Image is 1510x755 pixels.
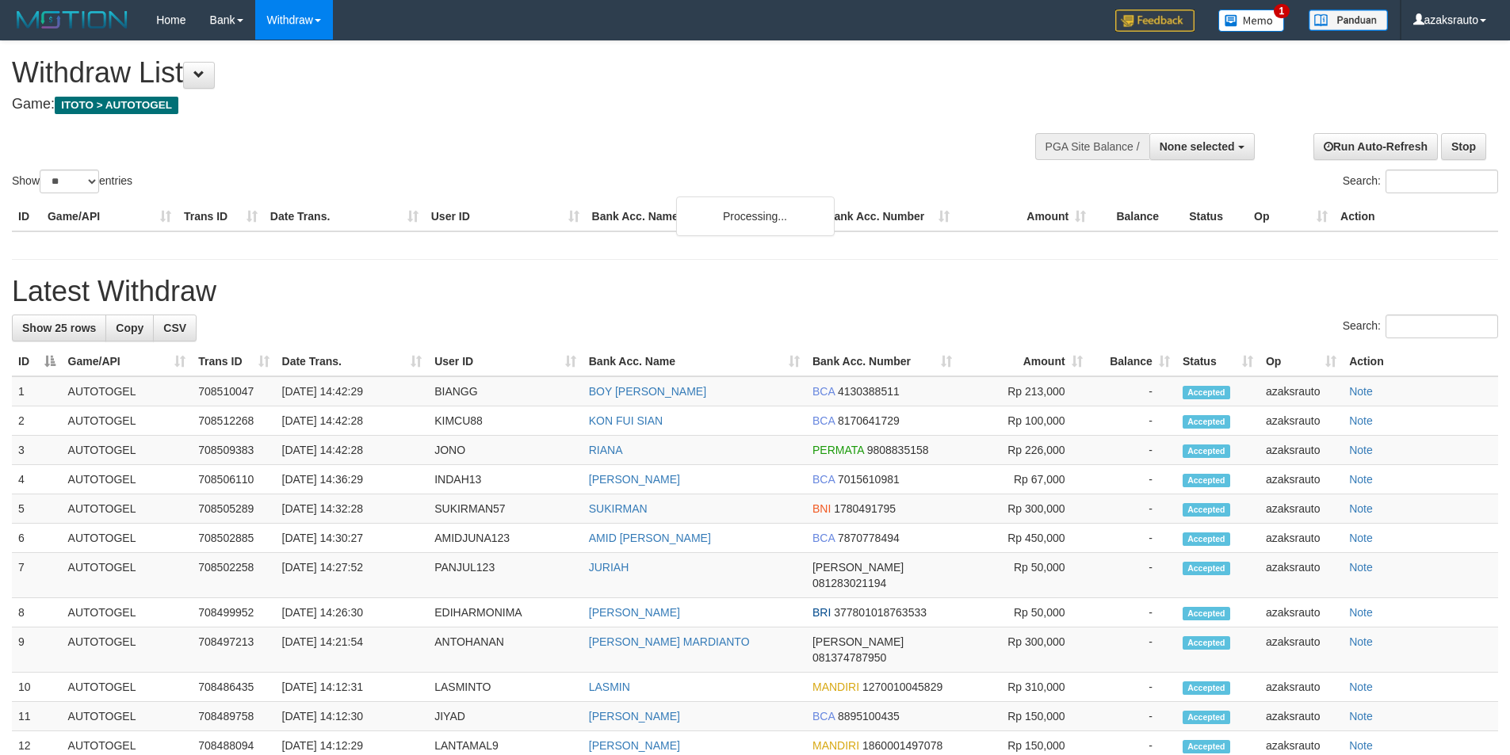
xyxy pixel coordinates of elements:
span: BNI [812,502,831,515]
td: 3 [12,436,62,465]
td: Rp 50,000 [958,598,1089,627]
span: Copy 7015610981 to clipboard [838,473,900,486]
label: Search: [1343,170,1498,193]
th: User ID: activate to sort column ascending [428,347,583,376]
td: [DATE] 14:12:31 [276,673,429,702]
td: azaksrauto [1260,436,1343,465]
th: User ID [425,202,586,231]
td: 4 [12,465,62,494]
a: Note [1349,532,1373,544]
h1: Withdraw List [12,57,991,89]
a: LASMIN [589,681,630,693]
td: [DATE] 14:36:29 [276,465,429,494]
span: BCA [812,473,835,486]
td: - [1089,406,1176,436]
td: 1 [12,376,62,406]
img: MOTION_logo.png [12,8,132,32]
a: KON FUI SIAN [589,414,663,427]
span: Accepted [1183,740,1230,753]
td: PANJUL123 [428,553,583,598]
a: AMID [PERSON_NAME] [589,532,711,544]
td: [DATE] 14:32:28 [276,494,429,524]
th: Bank Acc. Number: activate to sort column ascending [806,347,958,376]
th: Game/API [41,202,178,231]
a: Copy [105,315,154,341]
td: Rp 450,000 [958,524,1089,553]
a: Note [1349,473,1373,486]
span: BCA [812,385,835,398]
td: AUTOTOGEL [62,673,193,702]
td: 6 [12,524,62,553]
a: Stop [1441,133,1486,160]
td: 11 [12,702,62,731]
td: AUTOTOGEL [62,406,193,436]
img: Feedback.jpg [1115,10,1195,32]
td: 708486435 [192,673,275,702]
th: Balance: activate to sort column ascending [1089,347,1176,376]
h1: Latest Withdraw [12,276,1498,307]
td: 708510047 [192,376,275,406]
span: Accepted [1183,415,1230,429]
td: azaksrauto [1260,376,1343,406]
td: AMIDJUNA123 [428,524,583,553]
td: 708512268 [192,406,275,436]
th: Bank Acc. Number [820,202,956,231]
td: Rp 100,000 [958,406,1089,436]
td: [DATE] 14:26:30 [276,598,429,627]
h4: Game: [12,97,991,112]
th: Game/API: activate to sort column ascending [62,347,193,376]
span: [PERSON_NAME] [812,561,904,574]
td: azaksrauto [1260,494,1343,524]
td: Rp 300,000 [958,627,1089,673]
a: Note [1349,635,1373,648]
td: [DATE] 14:42:28 [276,406,429,436]
td: BIANGG [428,376,583,406]
td: 708497213 [192,627,275,673]
input: Search: [1386,170,1498,193]
a: Note [1349,710,1373,723]
td: - [1089,465,1176,494]
td: 708502258 [192,553,275,598]
td: Rp 300,000 [958,494,1089,524]
td: - [1089,627,1176,673]
span: Accepted [1183,562,1230,575]
a: BOY [PERSON_NAME] [589,385,706,398]
span: BCA [812,532,835,544]
td: Rp 150,000 [958,702,1089,731]
td: Rp 226,000 [958,436,1089,465]
th: Status [1183,202,1248,231]
td: [DATE] 14:12:30 [276,702,429,731]
a: JURIAH [589,561,629,574]
td: - [1089,524,1176,553]
span: None selected [1160,140,1235,153]
td: 8 [12,598,62,627]
a: [PERSON_NAME] [589,473,680,486]
td: - [1089,436,1176,465]
th: Trans ID [178,202,264,231]
div: PGA Site Balance / [1035,133,1149,160]
td: SUKIRMAN57 [428,494,583,524]
td: - [1089,702,1176,731]
a: Note [1349,561,1373,574]
span: Copy [116,322,143,334]
button: None selected [1149,133,1255,160]
th: Op [1248,202,1334,231]
th: ID: activate to sort column descending [12,347,62,376]
a: SUKIRMAN [589,502,648,515]
td: azaksrauto [1260,553,1343,598]
td: 708509383 [192,436,275,465]
td: KIMCU88 [428,406,583,436]
td: AUTOTOGEL [62,524,193,553]
span: Copy 8170641729 to clipboard [838,414,900,427]
a: Note [1349,414,1373,427]
span: MANDIRI [812,739,859,752]
a: Note [1349,681,1373,693]
span: BCA [812,414,835,427]
span: Accepted [1183,444,1230,458]
div: Processing... [676,196,835,236]
span: PERMATA [812,444,864,456]
th: Date Trans.: activate to sort column ascending [276,347,429,376]
span: Copy 8895100435 to clipboard [838,710,900,723]
td: azaksrauto [1260,524,1343,553]
span: BRI [812,606,831,619]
